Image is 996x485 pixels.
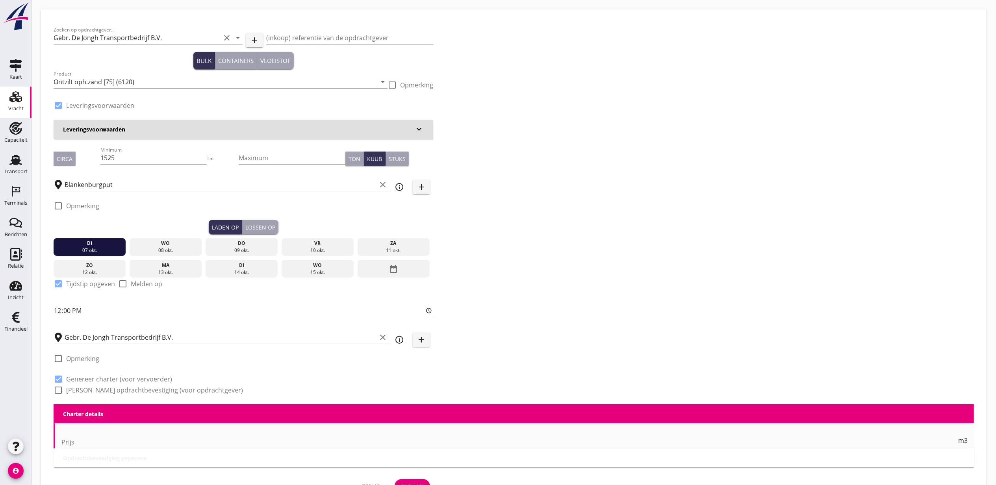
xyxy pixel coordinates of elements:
[233,33,243,43] i: arrow_drop_down
[197,56,211,65] div: Bulk
[66,386,243,394] label: [PERSON_NAME] opdrachtbevestiging (voor opdrachtgever)
[345,152,364,166] button: Ton
[283,247,352,254] div: 10 okt.
[56,247,124,254] div: 07 okt.
[5,232,27,237] div: Berichten
[54,76,377,88] input: Product
[4,169,28,174] div: Transport
[132,269,200,276] div: 13 okt.
[132,240,200,247] div: wo
[215,52,257,69] button: Containers
[2,2,30,31] img: logo-small.a267ee39.svg
[57,155,72,163] div: Circa
[208,247,276,254] div: 09 okt.
[414,124,424,134] i: keyboard_arrow_down
[386,152,409,166] button: Stuks
[378,180,388,189] i: clear
[56,240,124,247] div: di
[65,331,377,344] input: Losplaats
[260,56,291,65] div: Vloeistof
[4,137,28,143] div: Capaciteit
[100,152,207,164] input: Minimum
[209,220,242,234] button: Laden op
[400,81,433,89] label: Opmerking
[364,152,386,166] button: Kuub
[257,52,294,69] button: Vloeistof
[389,155,406,163] div: Stuks
[61,436,957,448] input: Prijs
[66,355,99,363] label: Opmerking
[4,200,27,205] div: Terminals
[208,262,276,269] div: di
[54,31,221,44] input: Zoeken op opdrachtgever...
[283,269,352,276] div: 15 okt.
[242,220,278,234] button: Lossen op
[395,182,404,192] i: info_outline
[958,437,968,444] span: m3
[4,326,28,331] div: Financieel
[367,155,382,163] div: Kuub
[193,52,215,69] button: Bulk
[417,182,426,192] i: add
[66,102,134,109] label: Leveringsvoorwaarden
[66,375,172,383] label: Genereer charter (voor vervoerder)
[8,263,24,268] div: Relatie
[56,269,124,276] div: 12 okt.
[266,31,433,44] input: (inkoop) referentie van de opdrachtgever
[208,269,276,276] div: 14 okt.
[9,74,22,80] div: Kaart
[395,335,404,344] i: info_outline
[378,333,388,342] i: clear
[349,155,360,163] div: Ton
[66,280,115,288] label: Tijdstip opgeven
[207,155,239,162] div: Tot
[8,463,24,479] i: account_circle
[63,125,414,133] h3: Leveringsvoorwaarden
[283,262,352,269] div: wo
[389,262,398,276] i: date_range
[66,202,99,210] label: Opmerking
[417,335,426,344] i: add
[132,262,200,269] div: ma
[56,262,124,269] div: zo
[208,240,276,247] div: do
[8,295,24,300] div: Inzicht
[212,223,239,231] div: Laden op
[132,247,200,254] div: 08 okt.
[54,152,76,166] button: Circa
[245,223,275,231] div: Lossen op
[359,240,428,247] div: za
[378,77,388,87] i: arrow_drop_down
[8,106,24,111] div: Vracht
[239,152,345,164] input: Maximum
[218,56,254,65] div: Containers
[283,240,352,247] div: vr
[222,33,232,43] i: clear
[359,247,428,254] div: 11 okt.
[131,280,162,288] label: Melden op
[250,35,259,45] i: add
[65,178,377,191] input: Laadplaats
